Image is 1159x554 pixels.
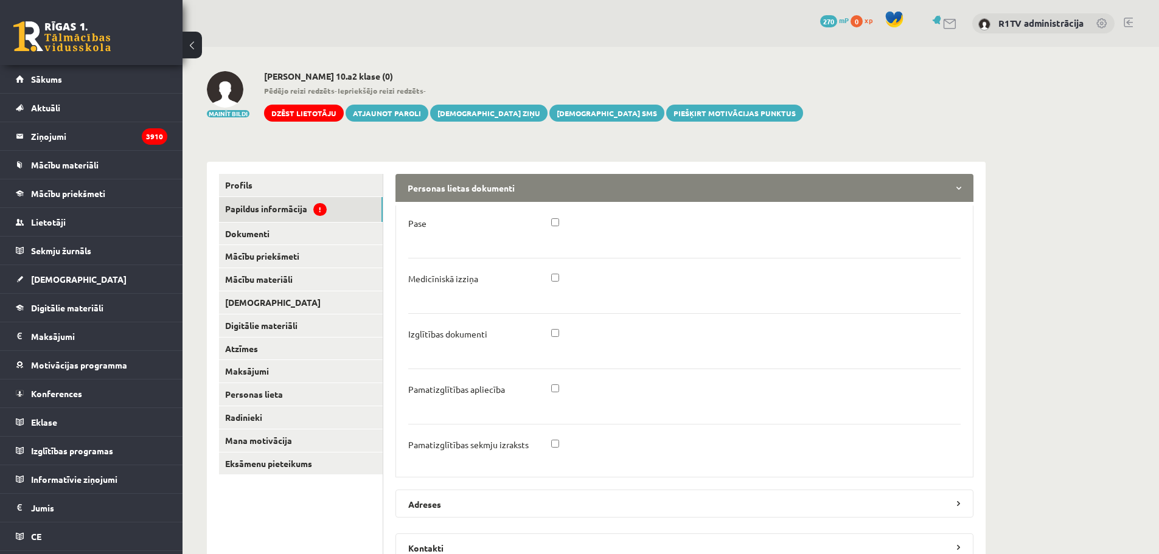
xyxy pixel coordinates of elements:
a: Jumis [16,494,167,522]
span: 0 [851,15,863,27]
span: Konferences [31,388,82,399]
span: Jumis [31,502,54,513]
a: Eklase [16,408,167,436]
a: Lietotāji [16,208,167,236]
span: 270 [820,15,837,27]
a: Ziņojumi3910 [16,122,167,150]
h2: [PERSON_NAME] 10.a2 klase (0) [264,71,803,81]
a: R1TV administrācija [998,17,1084,29]
a: Maksājumi [219,360,383,383]
p: Izglītības dokumenti [408,328,487,339]
a: [DEMOGRAPHIC_DATA] [219,291,383,314]
a: Mana motivācija [219,429,383,452]
a: [DEMOGRAPHIC_DATA] SMS [549,105,664,122]
span: CE [31,531,41,542]
p: Pamatizglītības apliecība [408,384,505,395]
legend: Personas lietas dokumenti [395,174,973,202]
span: [DEMOGRAPHIC_DATA] [31,274,127,285]
a: Rīgas 1. Tālmācības vidusskola [13,21,111,52]
img: R1TV administrācija [978,18,990,30]
a: Personas lieta [219,383,383,406]
legend: Ziņojumi [31,122,167,150]
a: Sekmju žurnāls [16,237,167,265]
a: [DEMOGRAPHIC_DATA] [16,265,167,293]
img: Valērija Martinova [207,71,243,108]
legend: Maksājumi [31,322,167,350]
span: Izglītības programas [31,445,113,456]
a: Radinieki [219,406,383,429]
i: 3910 [142,128,167,145]
span: xp [865,15,872,25]
a: Izglītības programas [16,437,167,465]
span: ! [313,203,327,216]
span: Informatīvie ziņojumi [31,474,117,485]
a: Motivācijas programma [16,351,167,379]
a: Maksājumi [16,322,167,350]
a: [DEMOGRAPHIC_DATA] ziņu [430,105,548,122]
button: Mainīt bildi [207,110,249,117]
a: Mācību materiāli [16,151,167,179]
span: Motivācijas programma [31,359,127,370]
a: CE [16,522,167,550]
span: Mācību priekšmeti [31,188,105,199]
a: Eksāmenu pieteikums [219,452,383,475]
b: Pēdējo reizi redzēts [264,86,335,95]
a: Digitālie materiāli [16,294,167,322]
a: Atzīmes [219,338,383,360]
span: Sekmju žurnāls [31,245,91,256]
a: Digitālie materiāli [219,314,383,337]
a: Sākums [16,65,167,93]
a: Atjaunot paroli [346,105,428,122]
a: Papildus informācija! [219,197,383,222]
span: mP [839,15,849,25]
a: 0 xp [851,15,879,25]
span: Sākums [31,74,62,85]
a: Informatīvie ziņojumi [16,465,167,493]
a: Dokumenti [219,223,383,245]
span: Lietotāji [31,216,66,227]
span: Digitālie materiāli [31,302,103,313]
p: Medicīniskā izziņa [408,273,478,284]
a: Konferences [16,379,167,407]
a: Profils [219,174,383,196]
a: Mācību materiāli [219,268,383,291]
a: Aktuāli [16,94,167,122]
a: Piešķirt motivācijas punktus [666,105,803,122]
span: Aktuāli [31,102,60,113]
span: - - [264,85,803,96]
p: Pase [408,218,426,229]
a: Mācību priekšmeti [16,179,167,207]
span: Mācību materiāli [31,159,99,170]
a: Dzēst lietotāju [264,105,344,122]
legend: Adreses [395,490,973,518]
span: Eklase [31,417,57,428]
a: 270 mP [820,15,849,25]
p: Pamatizglītības sekmju izraksts [408,439,529,450]
a: Mācību priekšmeti [219,245,383,268]
b: Iepriekšējo reizi redzēts [338,86,423,95]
